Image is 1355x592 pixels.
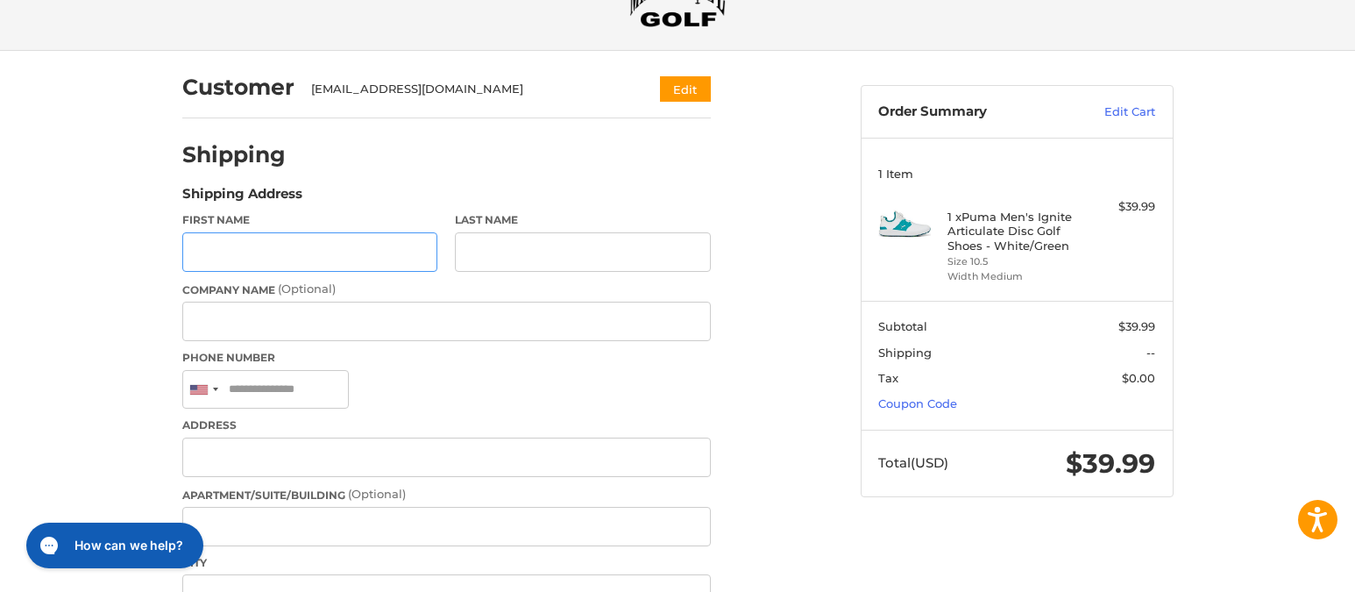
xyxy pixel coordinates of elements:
[947,210,1082,253] h4: 1 x Puma Men's Ignite Articulate Disc Golf Shoes - White/Green
[878,319,927,333] span: Subtotal
[1066,447,1155,480] span: $39.99
[182,212,438,228] label: First Name
[311,81,626,98] div: [EMAIL_ADDRESS][DOMAIN_NAME]
[182,555,711,571] label: City
[183,371,223,409] div: United States: +1
[878,371,898,385] span: Tax
[182,350,711,366] label: Phone Number
[455,212,711,228] label: Last Name
[182,417,711,433] label: Address
[878,103,1067,121] h3: Order Summary
[947,254,1082,269] li: Size 10.5
[182,281,711,298] label: Company Name
[182,184,302,212] legend: Shipping Address
[18,517,209,574] iframe: Gorgias live chat messenger
[1118,319,1155,333] span: $39.99
[947,269,1082,284] li: Width Medium
[182,141,286,168] h2: Shipping
[878,167,1155,181] h3: 1 Item
[1086,198,1155,216] div: $39.99
[1146,346,1155,360] span: --
[1122,371,1155,385] span: $0.00
[348,487,406,501] small: (Optional)
[182,74,294,101] h2: Customer
[182,486,711,503] label: Apartment/Suite/Building
[878,346,932,360] span: Shipping
[878,396,957,410] a: Coupon Code
[660,76,711,102] button: Edit
[878,454,948,471] span: Total (USD)
[1067,103,1155,121] a: Edit Cart
[278,282,336,296] small: (Optional)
